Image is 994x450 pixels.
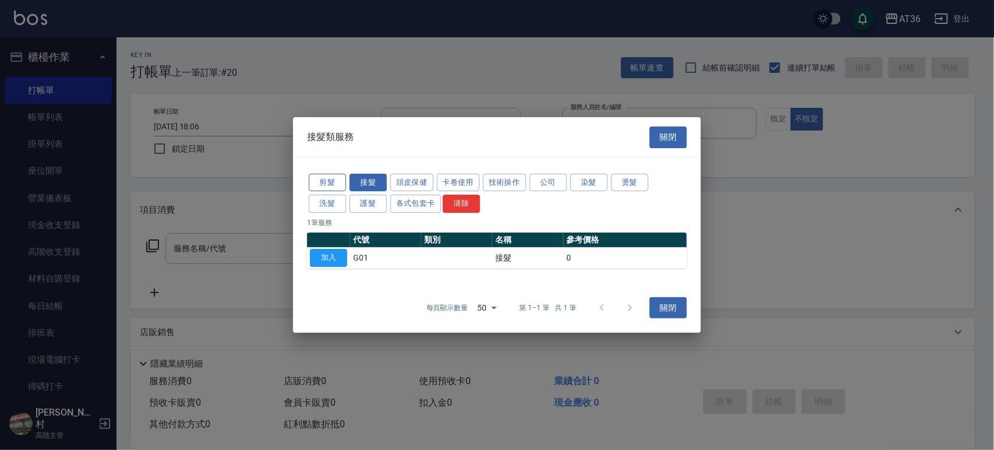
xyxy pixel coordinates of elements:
td: G01 [350,248,421,269]
button: 接髮 [350,174,387,192]
div: 50 [473,292,501,324]
button: 公司 [530,174,567,192]
td: 接髮 [492,248,563,269]
p: 每頁顯示數量 [426,303,468,313]
span: 接髮類服務 [307,131,354,143]
button: 關閉 [650,126,687,148]
th: 參考價格 [563,233,687,248]
button: 各式包套卡 [390,195,441,213]
p: 第 1–1 筆 共 1 筆 [520,303,576,313]
th: 名稱 [492,233,563,248]
p: 1 筆服務 [307,217,687,228]
td: 0 [563,248,687,269]
button: 頭皮保健 [390,174,433,192]
button: 護髮 [350,195,387,213]
button: 燙髮 [611,174,648,192]
button: 技術操作 [483,174,526,192]
button: 清除 [443,195,480,213]
button: 加入 [310,249,347,267]
button: 關閉 [650,297,687,319]
button: 洗髮 [309,195,346,213]
th: 類別 [421,233,492,248]
button: 剪髮 [309,174,346,192]
button: 卡卷使用 [437,174,480,192]
button: 染髮 [570,174,608,192]
th: 代號 [350,233,421,248]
